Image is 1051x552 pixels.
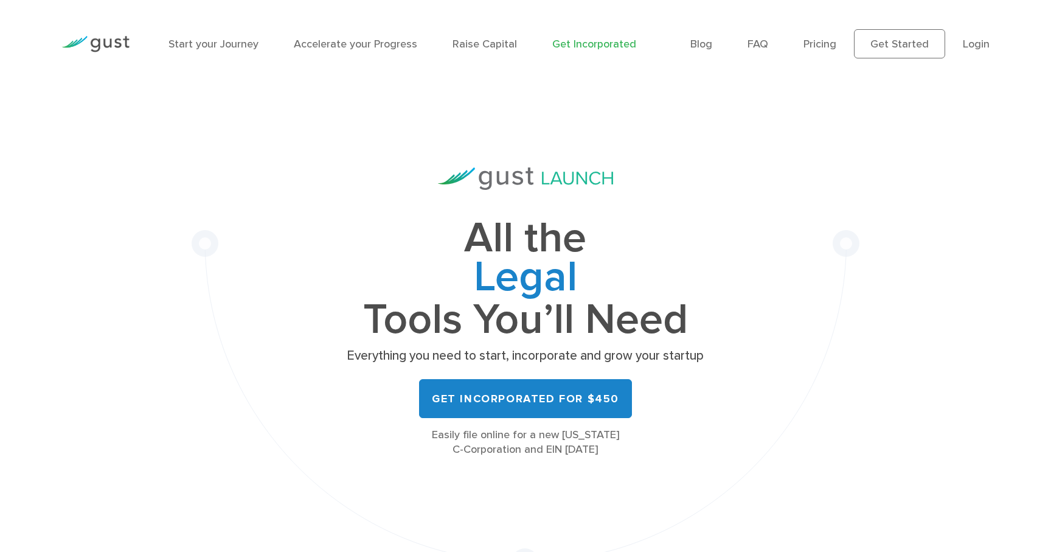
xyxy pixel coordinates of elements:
[168,38,258,51] a: Start your Journey
[963,38,990,51] a: Login
[453,38,517,51] a: Raise Capital
[343,258,708,301] span: Legal
[343,219,708,339] h1: All the Tools You’ll Need
[294,38,417,51] a: Accelerate your Progress
[747,38,768,51] a: FAQ
[803,38,836,51] a: Pricing
[438,167,613,190] img: Gust Launch Logo
[343,428,708,457] div: Easily file online for a new [US_STATE] C-Corporation and EIN [DATE]
[343,348,708,365] p: Everything you need to start, incorporate and grow your startup
[552,38,636,51] a: Get Incorporated
[419,379,632,418] a: Get Incorporated for $450
[854,29,945,58] a: Get Started
[61,36,130,52] img: Gust Logo
[690,38,712,51] a: Blog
